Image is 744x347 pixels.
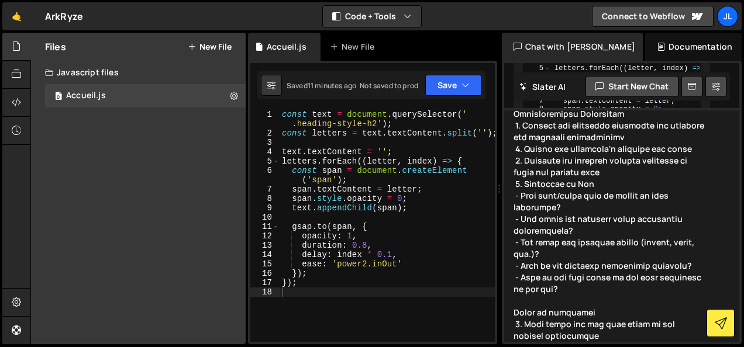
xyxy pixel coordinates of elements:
button: Code + Tools [323,6,421,27]
div: 8 [250,194,280,203]
div: 12 [250,231,280,241]
span: 0 [55,92,62,102]
div: Documentation [645,33,742,61]
div: 9 [250,203,280,213]
div: Javascript files [31,61,246,84]
a: 🤙 [2,2,31,30]
div: 8 [524,105,551,113]
div: Accueil.js [66,91,106,101]
div: 15 [250,259,280,269]
div: Accueil.js [267,41,306,53]
div: Saved [287,81,356,91]
button: Save [425,75,482,96]
div: 11 minutes ago [308,81,356,91]
div: 17 [250,278,280,287]
h2: Slater AI [519,81,566,92]
div: 18 [250,287,280,297]
div: 7 [524,97,551,105]
div: 4 [250,147,280,157]
div: ArkRyze [45,9,83,23]
div: 16 [250,269,280,278]
h2: Files [45,40,66,53]
div: 2 [250,129,280,138]
button: Start new chat [585,76,678,97]
div: Not saved to prod [360,81,418,91]
div: 3 [250,138,280,147]
a: JL [717,6,738,27]
div: 16781/45862.js [45,84,246,107]
a: Connect to Webflow [592,6,714,27]
div: 13 [250,241,280,250]
div: 10 [250,213,280,222]
div: 14 [250,250,280,259]
div: 5 [524,64,551,81]
div: 11 [250,222,280,231]
div: New File [330,41,379,53]
div: Chat with [PERSON_NAME] [502,33,643,61]
div: 5 [250,157,280,166]
div: 6 [250,166,280,185]
button: New File [188,42,232,51]
div: 1 [250,110,280,129]
div: 7 [250,185,280,194]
